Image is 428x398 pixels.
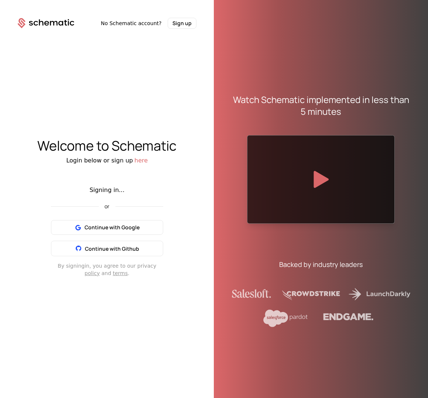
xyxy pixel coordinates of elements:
[51,186,163,195] div: Signing in...
[232,94,411,117] div: Watch Schematic implemented in less than 5 minutes
[168,18,196,29] button: Sign up
[85,245,139,252] span: Continue with Github
[113,270,128,276] a: terms
[51,220,163,235] button: Continue with Google
[134,156,148,165] button: here
[101,20,162,27] span: No Schematic account?
[51,262,163,277] div: By signing in , you agree to our privacy and .
[51,241,163,256] button: Continue with Github
[99,204,115,209] span: or
[279,259,363,270] div: Backed by industry leaders
[85,270,100,276] a: policy
[85,224,140,231] span: Continue with Google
